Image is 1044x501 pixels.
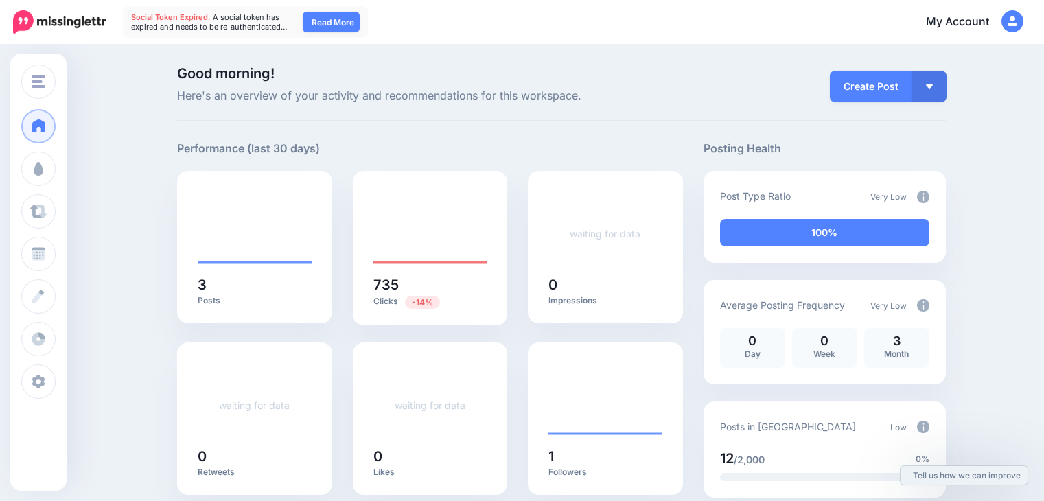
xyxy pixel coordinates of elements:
h5: 735 [373,278,487,292]
p: Posts [198,295,312,306]
h5: 3 [198,278,312,292]
span: A social token has expired and needs to be re-authenticated… [131,12,288,32]
span: Month [884,349,909,359]
img: Missinglettr [13,10,106,34]
span: Very Low [870,301,907,311]
span: Week [813,349,835,359]
span: /2,000 [734,454,765,465]
h5: 1 [548,450,662,463]
span: Day [745,349,761,359]
span: 12 [720,450,734,467]
p: Impressions [548,295,662,306]
p: 0 [727,335,778,347]
a: My Account [912,5,1023,39]
a: Tell us how we can improve [901,466,1028,485]
p: Clicks [373,295,487,308]
a: Read More [303,12,360,32]
a: waiting for data [219,399,290,411]
span: Social Token Expired. [131,12,211,22]
span: Good morning! [177,65,275,82]
span: Previous period: 851 [405,296,440,309]
span: Here's an overview of your activity and recommendations for this workspace. [177,87,683,105]
p: Posts in [GEOGRAPHIC_DATA] [720,419,856,434]
p: 0 [799,335,850,347]
a: waiting for data [570,228,640,240]
img: info-circle-grey.png [917,191,929,203]
p: Followers [548,467,662,478]
span: 0% [916,452,929,466]
h5: 0 [198,450,312,463]
h5: 0 [548,278,662,292]
h5: Posting Health [704,140,946,157]
p: Post Type Ratio [720,188,791,204]
a: waiting for data [395,399,465,411]
h5: Performance (last 30 days) [177,140,320,157]
img: arrow-down-white.png [926,84,933,89]
p: Average Posting Frequency [720,297,845,313]
img: info-circle-grey.png [917,299,929,312]
h5: 0 [373,450,487,463]
p: 3 [871,335,923,347]
div: 100% of your posts in the last 30 days have been from Drip Campaigns [720,219,929,246]
a: Create Post [830,71,912,102]
img: info-circle-grey.png [917,421,929,433]
span: Very Low [870,191,907,202]
p: Likes [373,467,487,478]
p: Retweets [198,467,312,478]
img: menu.png [32,75,45,88]
span: Low [890,422,907,432]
